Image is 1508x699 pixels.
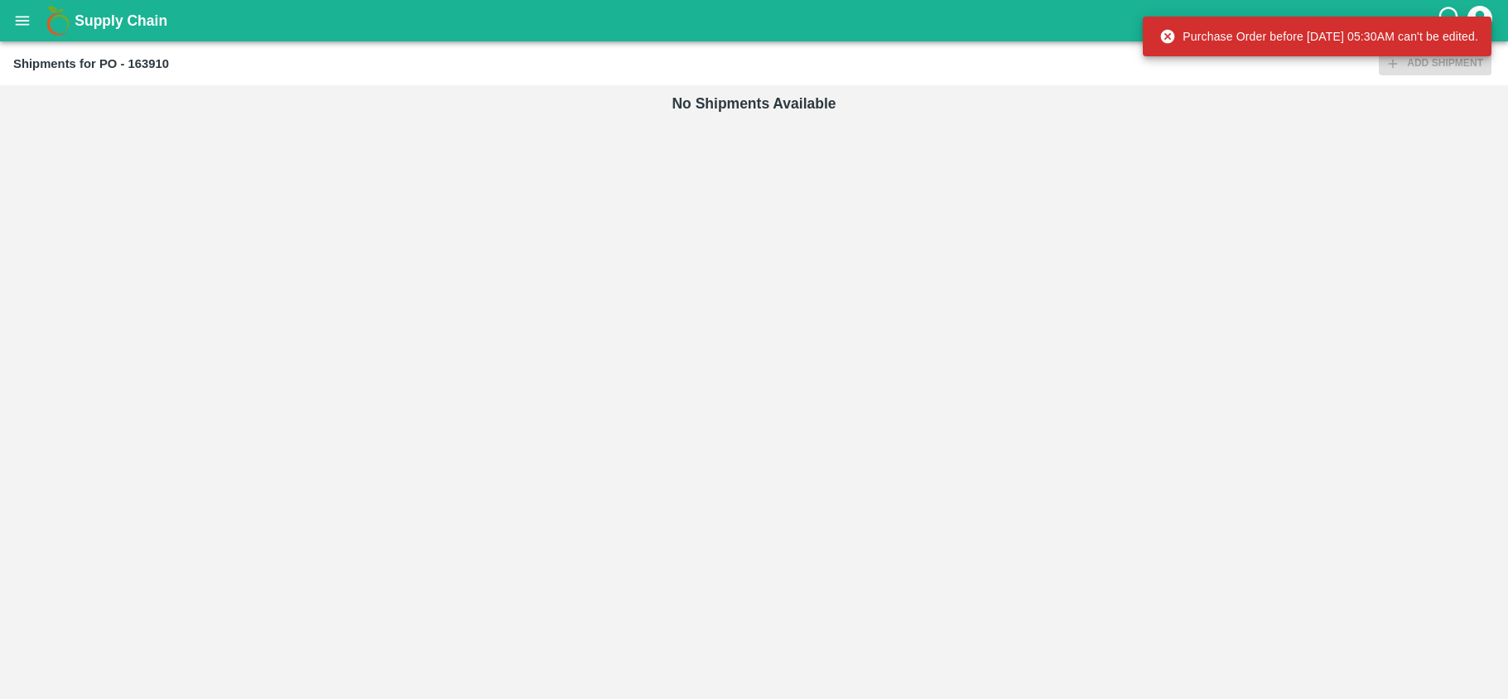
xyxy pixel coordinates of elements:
img: logo [41,4,75,37]
b: Supply Chain [75,12,167,29]
div: Purchase Order before [DATE] 05:30AM can't be edited. [1159,22,1478,51]
b: Shipments for PO - 163910 [13,57,169,70]
h6: No Shipments Available [7,92,1501,115]
div: account of current user [1465,3,1495,38]
button: open drawer [3,2,41,40]
a: Supply Chain [75,9,1436,32]
div: customer-support [1436,6,1465,36]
